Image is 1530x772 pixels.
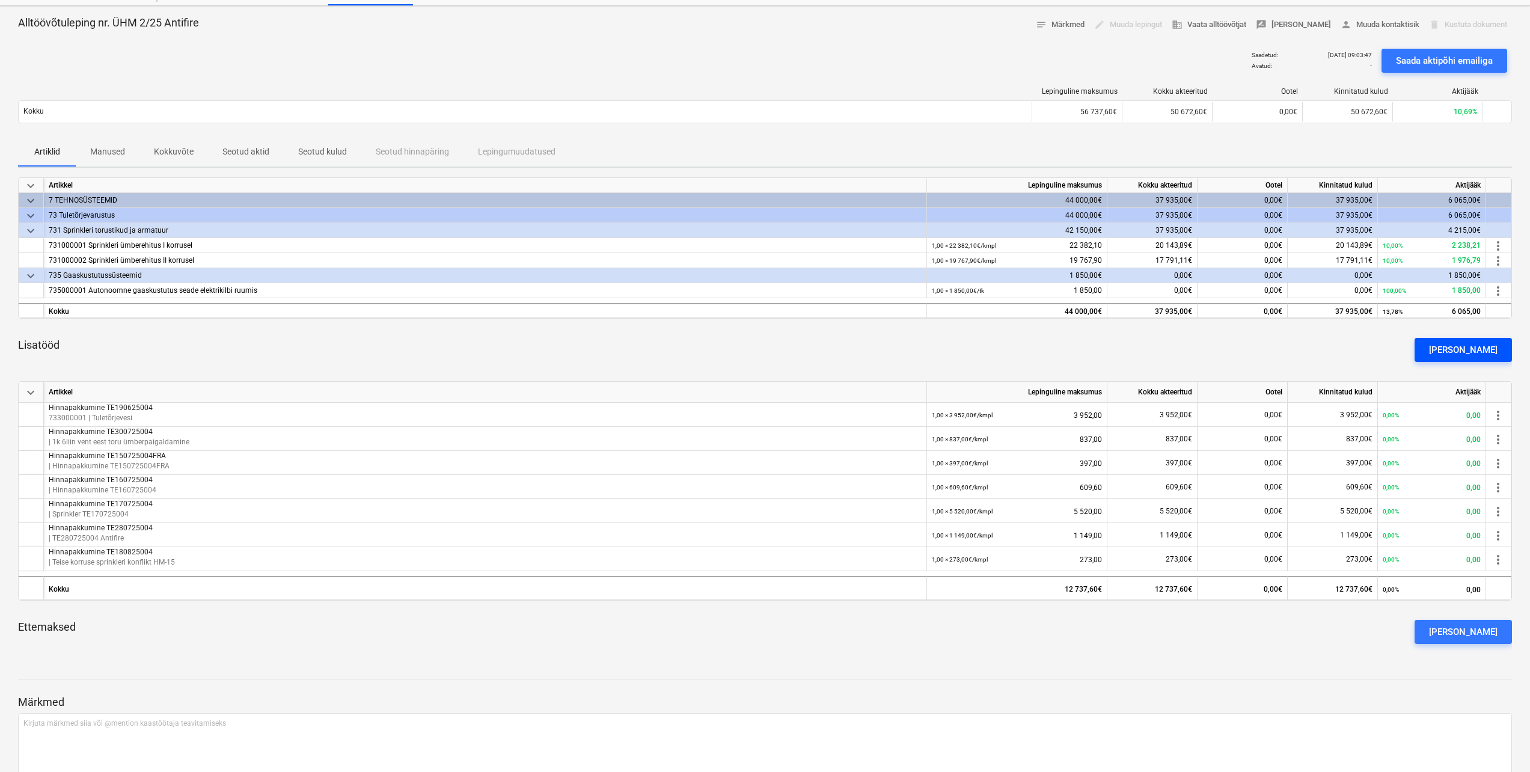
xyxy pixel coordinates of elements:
div: 0,00€ [1198,268,1288,283]
div: 37 935,00€ [1107,303,1198,318]
small: 0,00% [1383,556,1399,563]
span: more_vert [1491,553,1505,567]
span: Märkmed [1036,18,1085,32]
div: 731000001 Sprinkleri ümberehitus I korrusel [49,238,922,253]
div: 6 065,00€ [1378,193,1486,208]
small: 100,00% [1383,287,1406,294]
div: 37 935,00€ [1288,303,1378,318]
div: 1 850,00€ [1378,268,1486,283]
div: 22 382,10 [932,238,1102,253]
div: Kokku [44,303,927,318]
small: 1,00 × 3 952,00€ / kmpl [932,412,993,418]
div: 37 935,00€ [1288,208,1378,223]
button: Saada aktipõhi emailiga [1382,49,1507,73]
div: Kokku akteeritud [1107,382,1198,403]
div: 12 737,60€ [927,576,1107,600]
p: Alltöövõtuleping nr. ÜHM 2/25 Antifire [18,16,199,30]
div: 0,00 [1383,403,1481,427]
p: [DATE] 09:03:47 [1328,51,1372,59]
div: Saada aktipõhi emailiga [1396,53,1493,69]
div: 37 935,00€ [1288,193,1378,208]
span: 17 791,11€ [1336,256,1372,265]
div: Lepinguline maksumus [927,382,1107,403]
div: 0,00 [1383,475,1481,500]
p: Hinnapakkumine TE280725004 [49,523,922,533]
span: 3 952,00€ [1340,411,1372,419]
div: 0,00€ [1198,576,1288,600]
span: 1 149,00€ [1160,531,1192,539]
small: 1,00 × 1 149,00€ / kmpl [932,532,993,539]
small: 1,00 × 19 767,90€ / kmpl [932,257,996,264]
p: 733000001 | Tuletõrjevesi [49,413,922,423]
button: Märkmed [1031,16,1089,34]
div: 56 737,60€ [1032,102,1122,121]
div: 37 935,00€ [1288,223,1378,238]
span: more_vert [1491,480,1505,495]
span: more_vert [1491,239,1505,253]
p: Saadetud : [1252,51,1278,59]
div: 3 952,00 [932,403,1102,427]
div: Ootel [1198,382,1288,403]
span: 5 520,00€ [1160,507,1192,515]
span: more_vert [1491,408,1505,423]
p: Seotud aktid [222,146,269,158]
button: [PERSON_NAME] [1415,620,1512,644]
small: 1,00 × 22 382,10€ / kmpl [932,242,996,249]
div: 44 000,00€ [927,208,1107,223]
span: more_vert [1491,456,1505,471]
small: 1,00 × 273,00€ / kmpl [932,556,988,563]
div: 12 737,60€ [1107,576,1198,600]
p: Hinnapakkumine TE190625004 [49,403,922,413]
p: Hinnapakkumine TE180825004 [49,547,922,557]
span: 0,00€ [1264,286,1282,295]
div: 0,00 [1383,451,1481,476]
small: 0,00% [1383,484,1399,491]
span: 609,60€ [1346,483,1372,491]
p: Manused [90,146,125,158]
span: rate_review [1256,19,1267,30]
span: 273,00€ [1346,555,1372,563]
div: 12 737,60€ [1288,576,1378,600]
button: Vaata alltöövõtjat [1167,16,1251,34]
div: 0,00 [1383,547,1481,572]
span: keyboard_arrow_down [23,385,38,400]
span: 0,00€ [1264,507,1282,515]
span: 273,00€ [1166,555,1192,563]
span: more_vert [1491,432,1505,447]
div: Aktijääk [1378,382,1486,403]
span: 0,00€ [1174,286,1192,295]
small: 1,00 × 837,00€ / kmpl [932,436,988,443]
p: Lisatööd [18,338,60,352]
div: 735 Gaaskustutussüsteemid [49,268,922,283]
small: 1,00 × 5 520,00€ / kmpl [932,508,993,515]
span: [PERSON_NAME] [1256,18,1331,32]
small: 13,78% [1383,308,1403,315]
span: more_vert [1491,284,1505,298]
span: 20 143,89€ [1155,241,1192,250]
span: 609,60€ [1166,483,1192,491]
div: 0,00€ [1288,268,1378,283]
button: [PERSON_NAME] [1415,338,1512,362]
span: 3 952,00€ [1160,411,1192,419]
div: 44 000,00€ [927,303,1107,318]
div: 1 149,00 [932,523,1102,548]
div: 4 215,00€ [1378,223,1486,238]
div: Kinnitatud kulud [1288,178,1378,193]
span: 0,00€ [1264,435,1282,443]
p: Ettemaksed [18,620,76,644]
span: 837,00€ [1346,435,1372,443]
div: Kokku [44,576,927,600]
p: Kokku [23,106,44,117]
p: | 1k 6liin vent eest toru ümberpaigaldamine [49,437,922,447]
span: 0,00€ [1279,108,1297,116]
span: 10,69% [1454,108,1478,116]
div: 2 238,21 [1383,238,1481,253]
div: Artikkel [44,178,927,193]
span: 397,00€ [1166,459,1192,467]
div: 609,60 [932,475,1102,500]
p: Seotud kulud [298,146,347,158]
div: 397,00 [932,451,1102,476]
span: keyboard_arrow_down [23,179,38,193]
div: Artikkel [44,382,927,403]
div: 37 935,00€ [1107,208,1198,223]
